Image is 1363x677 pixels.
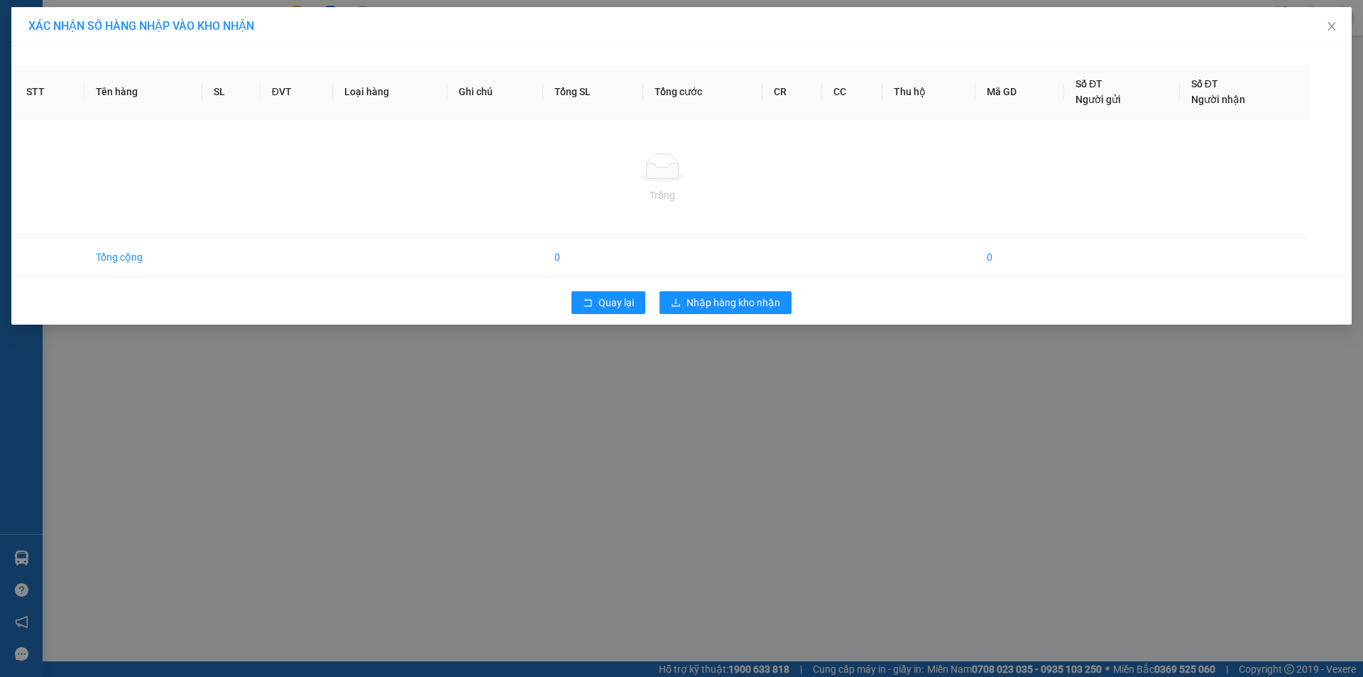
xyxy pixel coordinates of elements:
th: Tên hàng [84,65,202,119]
th: CC [822,65,882,119]
th: STT [15,65,84,119]
span: rollback [583,298,593,309]
button: Close [1312,7,1352,47]
span: Người gửi [1075,94,1121,105]
span: download [671,298,681,309]
th: ĐVT [261,65,333,119]
th: Ghi chú [447,65,544,119]
th: Thu hộ [882,65,975,119]
td: 0 [543,238,643,277]
span: XÁC NHẬN SỐ HÀNG NHẬP VÀO KHO NHẬN [28,19,254,33]
th: Tổng SL [543,65,643,119]
td: 0 [975,238,1064,277]
th: Mã GD [975,65,1064,119]
span: Số ĐT [1075,78,1102,90]
span: Nhập hàng kho nhận [686,295,780,310]
th: Loại hàng [333,65,447,119]
div: Trống [26,188,1298,203]
span: Số ĐT [1191,78,1218,90]
span: Quay lại [598,295,634,310]
th: SL [202,65,260,119]
td: Tổng cộng [84,238,202,277]
th: CR [762,65,823,119]
button: rollbackQuay lại [571,291,645,314]
th: Tổng cước [643,65,762,119]
span: close [1326,21,1337,32]
button: downloadNhập hàng kho nhận [659,291,792,314]
span: Người nhận [1191,94,1245,105]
